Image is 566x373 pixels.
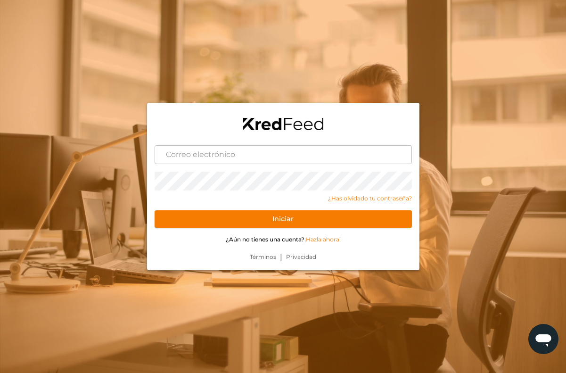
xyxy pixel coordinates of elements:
a: ¡Hazla ahora! [304,236,341,243]
a: Términos [246,253,280,261]
img: logo-black.png [243,118,323,130]
p: ¿Aún no tienes una cuenta? [155,235,412,244]
a: Privacidad [282,253,320,261]
div: | [147,251,419,270]
button: Iniciar [155,210,412,228]
img: chatIcon [534,330,553,348]
a: ¿Has olvidado tu contraseña? [155,194,412,203]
